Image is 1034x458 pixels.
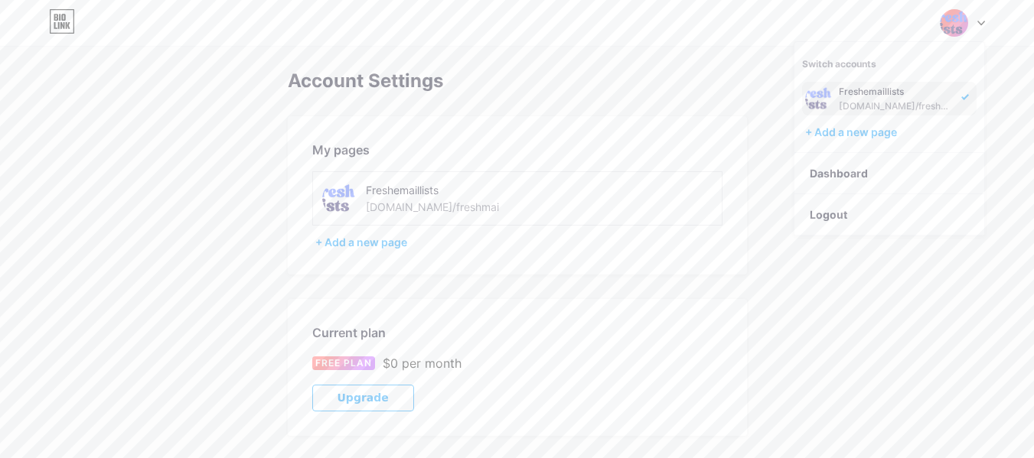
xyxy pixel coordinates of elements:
[839,86,957,98] div: Freshemaillists
[805,125,977,140] div: + Add a new page
[802,58,876,70] span: Switch accounts
[805,85,833,112] img: Freshmail list
[794,153,984,194] a: Dashboard
[315,356,372,370] span: FREE PLAN
[383,354,462,372] div: $0 per month
[940,8,969,37] img: Freshmail list
[315,235,722,250] div: + Add a new page
[794,194,984,235] li: Logout
[322,181,357,216] img: freshmai
[366,182,572,198] div: Freshemaillists
[288,70,747,92] div: Account Settings
[312,323,722,342] div: Current plan
[366,199,499,215] div: [DOMAIN_NAME]/freshmai
[338,391,389,404] span: Upgrade
[839,100,957,112] div: [DOMAIN_NAME]/freshmai
[312,385,414,411] button: Upgrade
[312,141,722,159] div: My pages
